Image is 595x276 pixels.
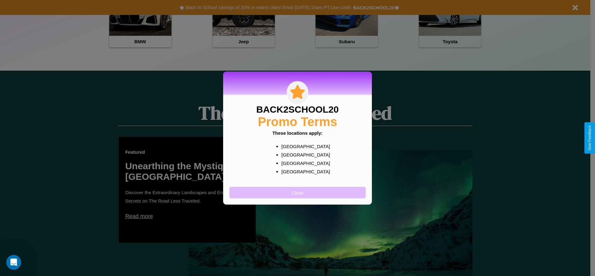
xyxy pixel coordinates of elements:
[281,167,326,175] p: [GEOGRAPHIC_DATA]
[281,150,326,159] p: [GEOGRAPHIC_DATA]
[272,130,323,135] b: These locations apply:
[281,159,326,167] p: [GEOGRAPHIC_DATA]
[258,115,337,129] h2: Promo Terms
[229,187,366,198] button: Close
[6,255,21,270] iframe: Intercom live chat
[256,104,339,115] h3: BACK2SCHOOL20
[281,142,326,150] p: [GEOGRAPHIC_DATA]
[588,125,592,151] div: Give Feedback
